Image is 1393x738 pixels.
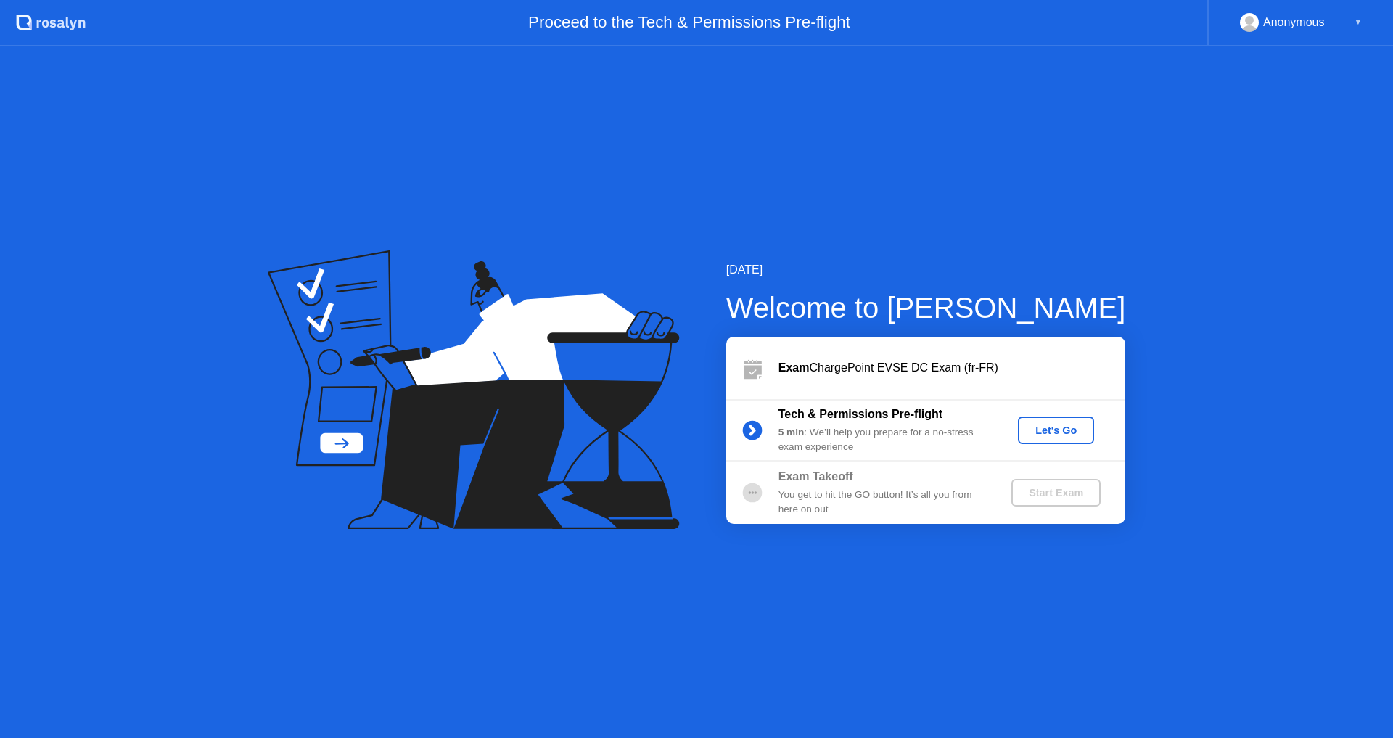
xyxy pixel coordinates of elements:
div: Welcome to [PERSON_NAME] [726,286,1126,329]
button: Start Exam [1011,479,1101,507]
div: ChargePoint EVSE DC Exam (fr-FR) [778,359,1125,377]
b: 5 min [778,427,805,438]
button: Let's Go [1018,417,1094,444]
div: Start Exam [1017,487,1095,499]
b: Tech & Permissions Pre-flight [778,408,942,420]
b: Exam Takeoff [778,470,853,483]
div: ▼ [1355,13,1362,32]
div: : We’ll help you prepare for a no-stress exam experience [778,425,987,455]
div: Anonymous [1263,13,1325,32]
b: Exam [778,361,810,374]
div: Let's Go [1024,425,1088,436]
div: You get to hit the GO button! It’s all you from here on out [778,488,987,517]
div: [DATE] [726,261,1126,279]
